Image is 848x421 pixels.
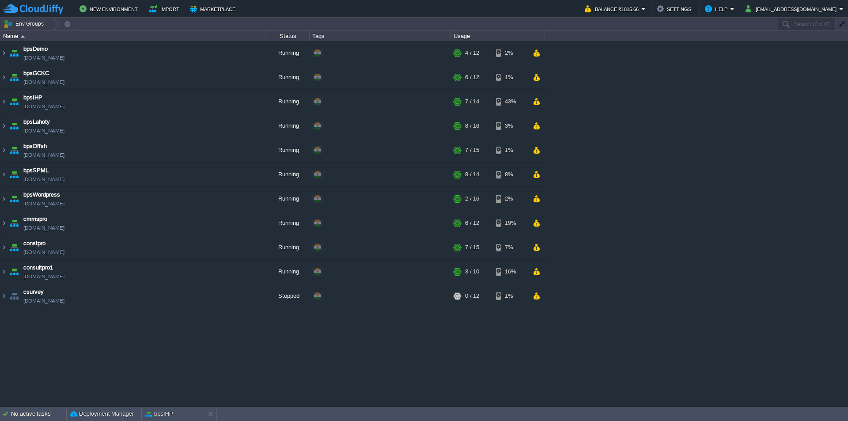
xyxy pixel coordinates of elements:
[265,41,310,65] div: Running
[465,138,479,162] div: 7 / 15
[496,163,525,186] div: 8%
[465,260,479,284] div: 3 / 10
[0,114,8,138] img: AMDAwAAAACH5BAEAAAAALAAAAAABAAEAAAICRAEAOw==
[23,126,64,135] a: [DOMAIN_NAME]
[496,90,525,114] div: 43%
[1,31,265,41] div: Name
[23,53,64,62] a: [DOMAIN_NAME]
[496,138,525,162] div: 1%
[496,41,525,65] div: 2%
[23,272,64,281] a: [DOMAIN_NAME]
[265,163,310,186] div: Running
[585,4,641,14] button: Balance ₹1815.66
[190,4,238,14] button: Marketplace
[465,187,479,211] div: 2 / 16
[23,175,64,184] a: [DOMAIN_NAME]
[496,114,525,138] div: 3%
[8,41,20,65] img: AMDAwAAAACH5BAEAAAAALAAAAAABAAEAAAICRAEAOw==
[23,142,47,151] a: bpsOffsh
[265,90,310,114] div: Running
[8,114,20,138] img: AMDAwAAAACH5BAEAAAAALAAAAAABAAEAAAICRAEAOw==
[23,296,64,305] a: [DOMAIN_NAME]
[496,65,525,89] div: 1%
[465,211,479,235] div: 6 / 12
[23,151,64,159] a: [DOMAIN_NAME]
[265,235,310,259] div: Running
[496,260,525,284] div: 16%
[23,224,64,232] a: [DOMAIN_NAME]
[265,211,310,235] div: Running
[496,187,525,211] div: 2%
[145,410,173,418] button: bpsIHP
[79,4,140,14] button: New Environment
[0,260,8,284] img: AMDAwAAAACH5BAEAAAAALAAAAAABAAEAAAICRAEAOw==
[23,78,64,87] a: [DOMAIN_NAME]
[265,114,310,138] div: Running
[0,138,8,162] img: AMDAwAAAACH5BAEAAAAALAAAAAABAAEAAAICRAEAOw==
[496,284,525,308] div: 1%
[0,163,8,186] img: AMDAwAAAACH5BAEAAAAALAAAAAABAAEAAAICRAEAOw==
[705,4,730,14] button: Help
[8,284,20,308] img: AMDAwAAAACH5BAEAAAAALAAAAAABAAEAAAICRAEAOw==
[465,163,479,186] div: 8 / 14
[0,235,8,259] img: AMDAwAAAACH5BAEAAAAALAAAAAABAAEAAAICRAEAOw==
[8,65,20,89] img: AMDAwAAAACH5BAEAAAAALAAAAAABAAEAAAICRAEAOw==
[0,90,8,114] img: AMDAwAAAACH5BAEAAAAALAAAAAABAAEAAAICRAEAOw==
[23,69,49,78] a: bpsGCKC
[657,4,694,14] button: Settings
[11,407,66,421] div: No active tasks
[23,166,49,175] a: bpsSPML
[0,65,8,89] img: AMDAwAAAACH5BAEAAAAALAAAAAABAAEAAAICRAEAOw==
[8,235,20,259] img: AMDAwAAAACH5BAEAAAAALAAAAAABAAEAAAICRAEAOw==
[23,93,42,102] a: bpsIHP
[451,31,545,41] div: Usage
[23,239,45,248] a: constpro
[265,260,310,284] div: Running
[265,284,310,308] div: Stopped
[496,211,525,235] div: 19%
[465,41,479,65] div: 4 / 12
[746,4,839,14] button: [EMAIL_ADDRESS][DOMAIN_NAME]
[496,235,525,259] div: 7%
[23,118,50,126] a: bpsLahoty
[465,65,479,89] div: 6 / 12
[23,102,64,111] a: [DOMAIN_NAME]
[465,235,479,259] div: 7 / 15
[8,187,20,211] img: AMDAwAAAACH5BAEAAAAALAAAAAABAAEAAAICRAEAOw==
[265,187,310,211] div: Running
[23,288,44,296] a: csurvey
[266,31,309,41] div: Status
[21,35,25,38] img: AMDAwAAAACH5BAEAAAAALAAAAAABAAEAAAICRAEAOw==
[811,386,839,412] iframe: chat widget
[149,4,182,14] button: Import
[23,263,53,272] a: consultpro1
[8,90,20,114] img: AMDAwAAAACH5BAEAAAAALAAAAAABAAEAAAICRAEAOw==
[23,215,47,224] a: cmmspro
[0,41,8,65] img: AMDAwAAAACH5BAEAAAAALAAAAAABAAEAAAICRAEAOw==
[8,138,20,162] img: AMDAwAAAACH5BAEAAAAALAAAAAABAAEAAAICRAEAOw==
[23,190,60,199] a: bpsWordpress
[8,163,20,186] img: AMDAwAAAACH5BAEAAAAALAAAAAABAAEAAAICRAEAOw==
[465,90,479,114] div: 7 / 14
[265,65,310,89] div: Running
[265,138,310,162] div: Running
[3,4,63,15] img: CloudJiffy
[23,199,64,208] a: [DOMAIN_NAME]
[0,187,8,211] img: AMDAwAAAACH5BAEAAAAALAAAAAABAAEAAAICRAEAOw==
[465,114,479,138] div: 8 / 16
[70,410,134,418] button: Deployment Manager
[0,284,8,308] img: AMDAwAAAACH5BAEAAAAALAAAAAABAAEAAAICRAEAOw==
[465,284,479,308] div: 0 / 12
[3,18,47,30] button: Env Groups
[23,45,48,53] a: bpsDemo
